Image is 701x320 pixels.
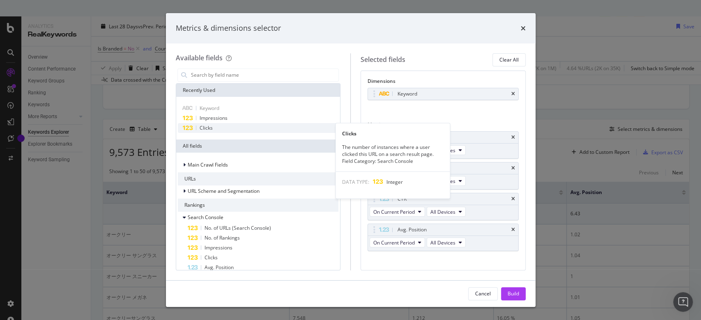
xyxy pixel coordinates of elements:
[511,227,515,232] div: times
[176,23,281,34] div: Metrics & dimensions selector
[188,214,223,221] span: Search Console
[188,187,260,194] span: URL Scheme and Segmentation
[336,130,450,137] div: Clicks
[368,224,519,251] div: Avg. PositiontimesOn Current PeriodAll Devices
[188,161,228,168] span: Main Crawl Fields
[336,144,450,165] div: The number of instances where a user clicked this URL on a search result page. Field Category: Se...
[427,238,466,247] button: All Devices
[492,53,526,66] button: Clear All
[373,208,415,215] span: On Current Period
[176,53,223,62] div: Available fields
[511,91,515,96] div: times
[430,239,455,246] span: All Devices
[200,124,213,131] span: Clicks
[368,78,519,88] div: Dimensions
[178,172,339,185] div: URLs
[205,244,232,251] span: Impressions
[176,84,340,97] div: Recently Used
[166,13,536,307] div: modal
[178,199,339,212] div: Rankings
[200,114,228,121] span: Impressions
[499,56,519,63] div: Clear All
[373,239,415,246] span: On Current Period
[368,193,519,220] div: CTRtimesOn Current PeriodAll Devices
[190,69,339,81] input: Search by field name
[398,195,407,203] div: CTR
[386,178,403,185] span: Integer
[430,208,455,215] span: All Devices
[508,290,519,297] div: Build
[200,105,219,112] span: Keyword
[176,139,340,153] div: All fields
[370,238,425,247] button: On Current Period
[511,166,515,171] div: times
[511,197,515,201] div: times
[205,264,234,271] span: Avg. Position
[673,292,693,312] iframe: Intercom live chat
[398,226,427,234] div: Avg. Position
[361,55,405,64] div: Selected fields
[370,207,425,217] button: On Current Period
[511,135,515,140] div: times
[475,290,491,297] div: Cancel
[521,23,526,34] div: times
[427,207,466,217] button: All Devices
[368,88,519,100] div: Keywordtimes
[368,121,519,131] div: Metrics
[205,234,240,241] span: No. of Rankings
[205,224,271,231] span: No. of URLs (Search Console)
[205,254,218,261] span: Clicks
[342,178,369,185] span: DATA TYPE:
[398,90,417,98] div: Keyword
[501,287,526,300] button: Build
[468,287,498,300] button: Cancel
